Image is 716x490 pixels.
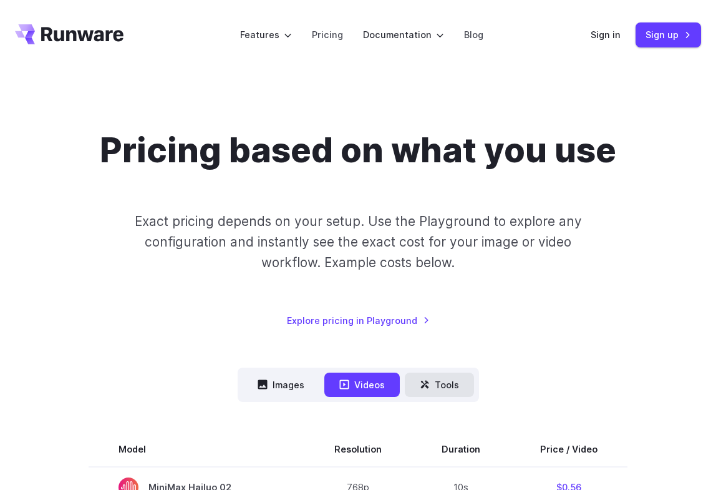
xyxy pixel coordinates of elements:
h1: Pricing based on what you use [100,130,616,171]
a: Sign in [591,27,621,42]
a: Sign up [636,22,701,47]
a: Explore pricing in Playground [287,313,430,328]
a: Go to / [15,24,123,44]
label: Features [240,27,292,42]
th: Price / Video [510,432,627,467]
label: Documentation [363,27,444,42]
p: Exact pricing depends on your setup. Use the Playground to explore any configuration and instantl... [118,211,598,273]
button: Images [243,373,319,397]
a: Blog [464,27,483,42]
th: Duration [412,432,510,467]
a: Pricing [312,27,343,42]
th: Resolution [304,432,412,467]
th: Model [89,432,304,467]
button: Tools [405,373,474,397]
button: Videos [324,373,400,397]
